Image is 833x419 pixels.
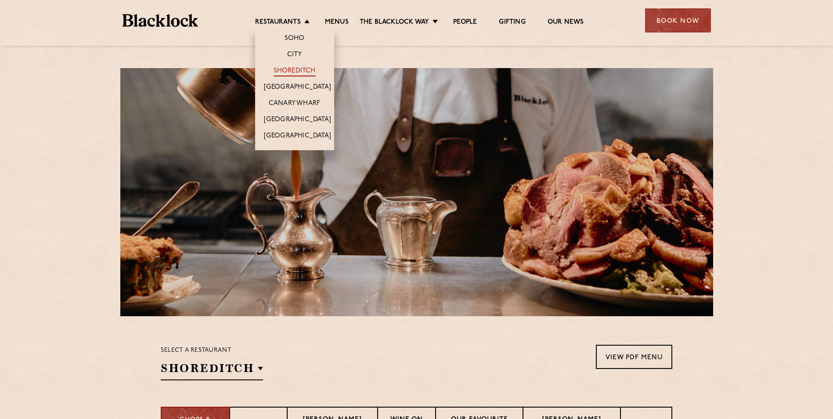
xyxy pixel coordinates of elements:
a: [GEOGRAPHIC_DATA] [264,132,331,141]
a: Restaurants [255,18,301,28]
img: BL_Textured_Logo-footer-cropped.svg [123,14,198,27]
a: Soho [285,34,305,44]
a: View PDF Menu [596,345,672,369]
div: Book Now [645,8,711,33]
a: Canary Wharf [269,99,320,109]
a: [GEOGRAPHIC_DATA] [264,83,331,93]
a: Menus [325,18,349,28]
a: The Blacklock Way [360,18,429,28]
a: People [453,18,477,28]
p: Select a restaurant [161,345,263,356]
a: Gifting [499,18,525,28]
a: [GEOGRAPHIC_DATA] [264,116,331,125]
a: Our News [548,18,584,28]
h2: Shoreditch [161,361,263,380]
a: City [287,51,302,60]
a: Shoreditch [274,67,316,76]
